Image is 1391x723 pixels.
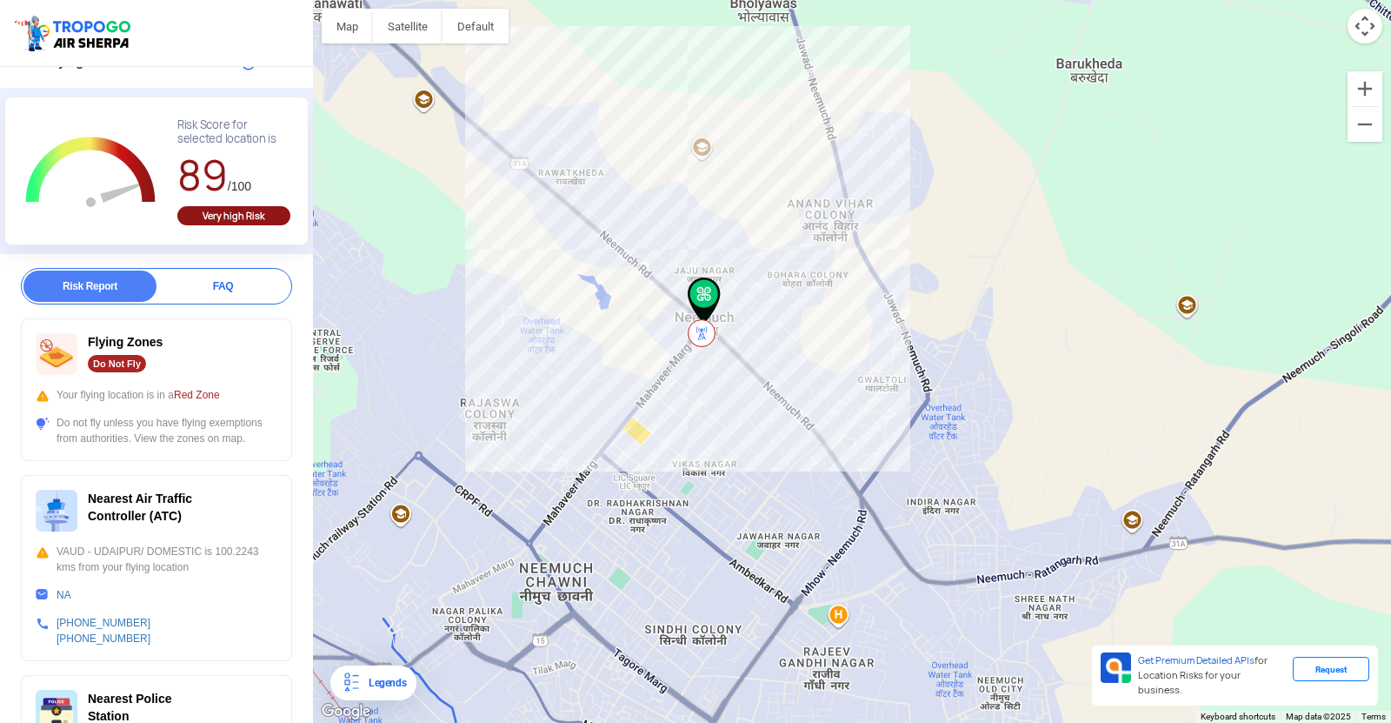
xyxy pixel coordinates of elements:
img: ic_atc.svg [36,490,77,532]
div: Legends [362,673,406,693]
span: /100 [228,179,251,193]
a: Terms [1361,712,1386,721]
button: Zoom in [1348,71,1382,106]
div: Risk Report [23,271,156,302]
div: FAQ [156,271,290,302]
div: VAUD - UDAIPUR/ DOMESTIC is 100.2243 kms from your flying location [36,544,277,575]
img: Google [317,700,375,723]
span: Red Zone [174,389,220,401]
button: Keyboard shortcuts [1201,711,1275,723]
img: ic_tgdronemaps.svg [13,13,136,53]
span: 89 [177,148,228,203]
div: Your flying location is in a [36,387,277,403]
button: Zoom out [1348,107,1382,142]
div: Risk Score for selected location is [177,118,290,146]
button: Map camera controls [1348,9,1382,44]
span: Flying Zones [88,335,163,349]
div: Do not fly unless you have flying exemptions from authorities. View the zones on map. [36,415,277,446]
span: Nearest Air Traffic Controller (ATC) [88,492,192,523]
span: Get Premium Detailed APIs [1138,654,1255,666]
button: Show street map [322,9,373,44]
a: NA [57,589,71,601]
div: for Location Risks for your business. [1131,653,1293,699]
span: Nearest Police Station [88,692,172,723]
div: Do Not Fly [88,355,146,372]
button: Show satellite imagery [373,9,443,44]
a: [PHONE_NUMBER] [57,633,150,645]
div: Request [1293,657,1369,681]
a: [PHONE_NUMBER] [57,617,150,629]
div: Very high Risk [177,206,290,225]
img: Premium APIs [1101,653,1131,683]
img: ic_nofly.svg [36,333,77,375]
img: Legends [341,673,362,693]
g: Chart [18,118,163,228]
span: Map data ©2025 [1286,712,1351,721]
a: Open this area in Google Maps (opens a new window) [317,700,375,723]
